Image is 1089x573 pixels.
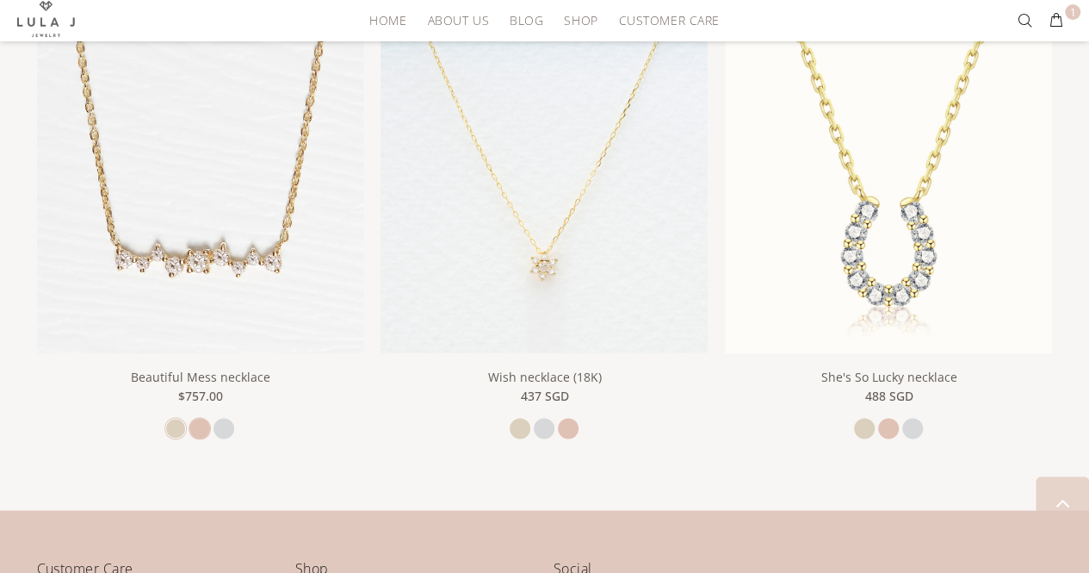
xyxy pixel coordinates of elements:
[510,14,543,27] span: Blog
[189,418,210,439] a: rose gold
[427,14,488,27] span: About Us
[1041,7,1072,34] button: 1
[618,14,719,27] span: Customer Care
[608,7,719,34] a: Customer Care
[864,386,913,405] span: 488 SGD
[369,14,406,27] span: HOME
[487,368,601,384] a: Wish necklace (18K)
[725,180,1052,196] a: She's So Lucky necklace
[417,7,498,34] a: About Us
[359,7,417,34] a: HOME
[510,418,530,439] a: yellow gold
[177,386,222,405] span: $757.00
[381,180,708,196] a: Wish necklace (18K)
[130,368,269,384] a: Beautiful Mess necklace
[558,418,579,439] a: rose gold
[820,368,956,384] a: She's So Lucky necklace
[37,26,364,353] img: Beautiful Mess necklace
[554,7,608,34] a: Shop
[534,418,554,439] a: white gold
[854,418,875,439] a: yellow gold
[165,418,186,439] a: yellow gold
[902,418,923,439] a: white gold
[1036,476,1089,530] a: BACK TO TOP
[878,418,899,439] a: rose gold
[499,7,554,34] a: Blog
[37,180,364,196] a: Beautiful Mess necklace Beautiful Mess necklace
[213,418,234,439] a: white gold
[564,14,597,27] span: Shop
[520,386,568,405] span: 437 SGD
